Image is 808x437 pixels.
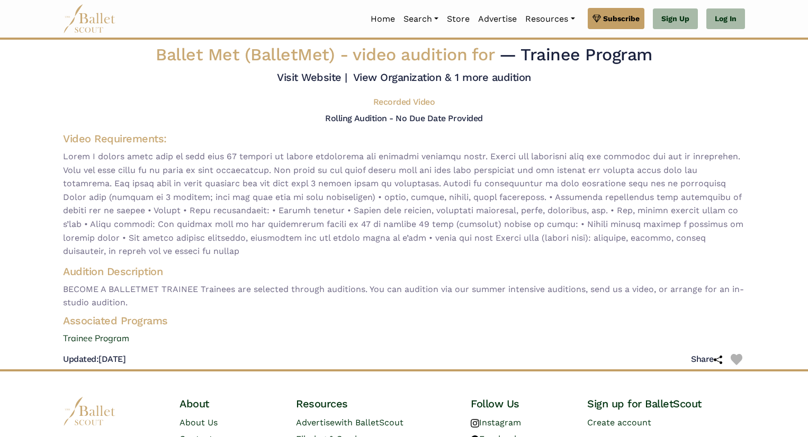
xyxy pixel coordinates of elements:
img: logo [63,397,116,426]
h5: Recorded Video [373,97,435,108]
a: Advertisewith BalletScout [296,417,403,427]
h4: Associated Programs [55,314,753,327]
h4: Resources [296,397,454,411]
h5: Share [691,354,722,365]
h4: Audition Description [63,265,745,278]
a: Store [443,8,474,30]
a: Visit Website | [277,71,347,84]
span: BECOME A BALLETMET TRAINEE Trainees are selected through auditions. You can audition via our summ... [63,283,745,309]
a: Resources [521,8,579,30]
span: Video Requirements: [63,132,167,145]
span: Updated: [63,354,98,364]
a: Create account [587,417,651,427]
img: gem.svg [592,13,601,24]
a: Home [366,8,399,30]
span: with BalletScout [335,417,403,427]
span: Subscribe [603,13,640,24]
h4: Follow Us [471,397,570,411]
a: Advertise [474,8,521,30]
span: video audition for [353,44,494,65]
a: Search [399,8,443,30]
a: Trainee Program [55,332,753,345]
h5: Rolling Audition - No Due Date Provided [325,113,482,123]
a: Sign Up [653,8,698,30]
span: Lorem I dolors ametc adip el sedd eius 67 tempori ut labore etdolorema ali enimadmi veniamqu nost... [63,150,745,258]
img: instagram logo [471,419,479,427]
a: Subscribe [588,8,644,29]
h5: [DATE] [63,354,125,365]
a: View Organization & 1 more audition [353,71,531,84]
a: Log In [706,8,745,30]
a: Instagram [471,417,521,427]
a: About Us [179,417,218,427]
span: Ballet Met (BalletMet) - [156,44,499,65]
span: — Trainee Program [499,44,652,65]
h4: About [179,397,279,411]
h4: Sign up for BalletScout [587,397,745,411]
